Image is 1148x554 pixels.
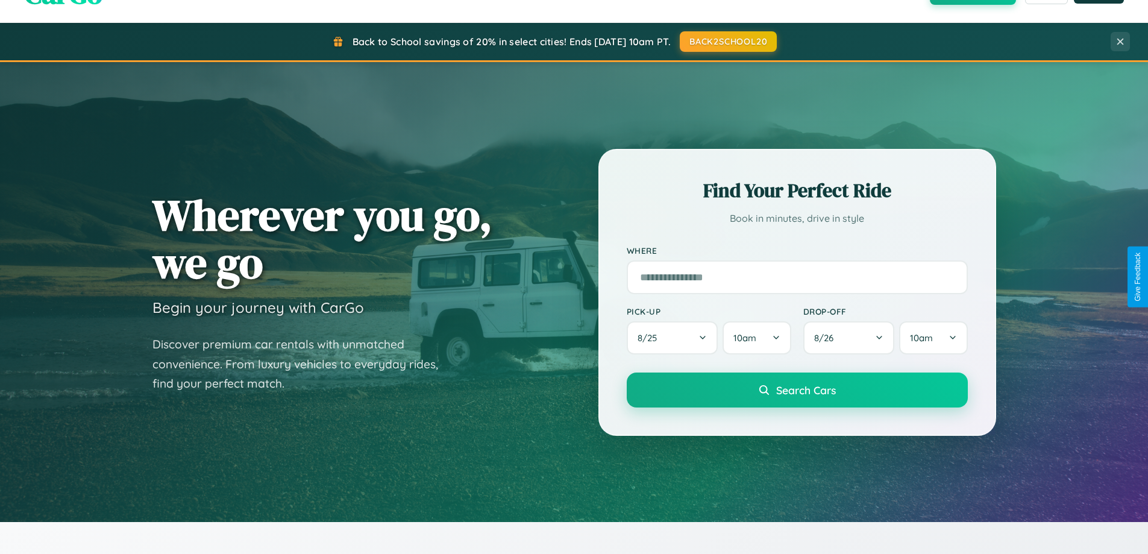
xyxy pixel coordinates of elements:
h1: Wherever you go, we go [152,191,492,286]
span: 10am [910,332,933,344]
span: 8 / 26 [814,332,839,344]
span: Search Cars [776,383,836,397]
button: BACK2SCHOOL20 [680,31,777,52]
button: 10am [723,321,791,354]
label: Drop-off [803,306,968,316]
span: 8 / 25 [638,332,663,344]
div: Give Feedback [1134,253,1142,301]
button: 8/25 [627,321,718,354]
label: Where [627,245,968,256]
span: Back to School savings of 20% in select cities! Ends [DATE] 10am PT. [353,36,671,48]
span: 10am [733,332,756,344]
button: 8/26 [803,321,895,354]
h2: Find Your Perfect Ride [627,177,968,204]
h3: Begin your journey with CarGo [152,298,364,316]
p: Book in minutes, drive in style [627,210,968,227]
p: Discover premium car rentals with unmatched convenience. From luxury vehicles to everyday rides, ... [152,335,454,394]
button: Search Cars [627,373,968,408]
button: 10am [899,321,967,354]
label: Pick-up [627,306,791,316]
